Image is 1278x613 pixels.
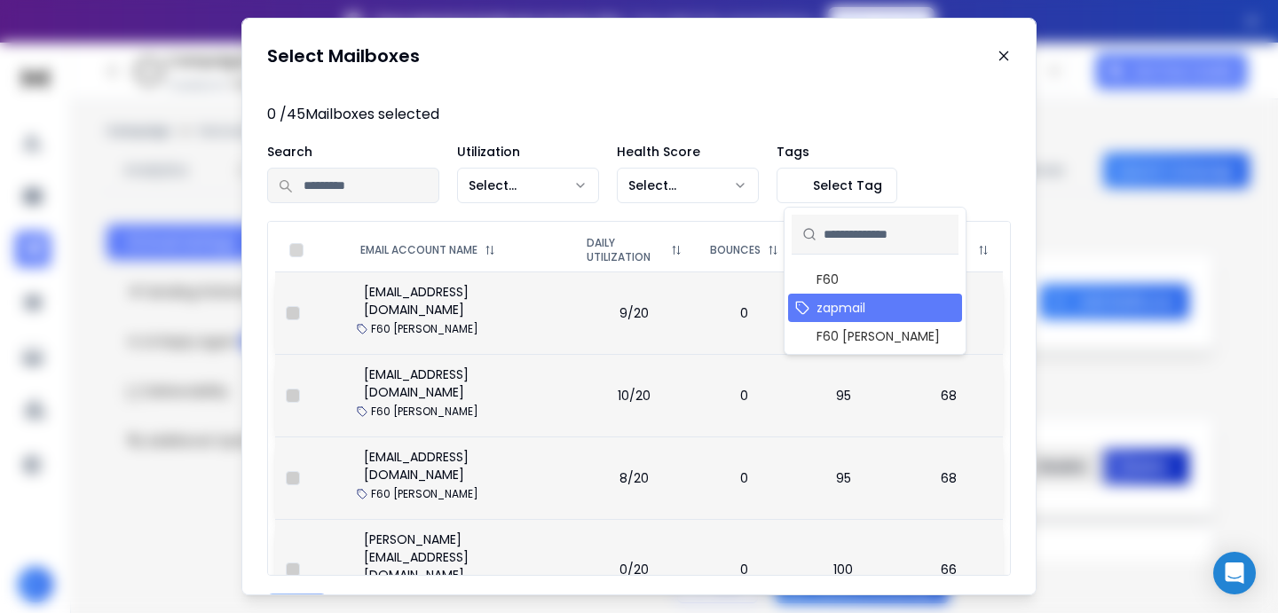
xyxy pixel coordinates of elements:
[793,354,894,436] td: 95
[617,168,759,203] button: Select...
[777,143,897,161] p: Tags
[371,405,478,419] p: F60 [PERSON_NAME]
[793,436,894,519] td: 95
[706,387,782,405] p: 0
[457,168,599,203] button: Select...
[364,530,562,584] p: [PERSON_NAME][EMAIL_ADDRESS][DOMAIN_NAME]
[572,354,696,436] td: 10/20
[617,143,759,161] p: Health Score
[364,283,562,318] p: [EMAIL_ADDRESS][DOMAIN_NAME]
[267,104,1011,125] p: 0 / 45 Mailboxes selected
[816,299,865,317] span: zapmail
[364,448,562,483] p: [EMAIL_ADDRESS][DOMAIN_NAME]
[777,168,897,203] button: Select Tag
[267,43,420,68] h1: Select Mailboxes
[706,561,782,578] p: 0
[371,487,478,501] p: F60 [PERSON_NAME]
[360,243,558,257] div: EMAIL ACCOUNT NAME
[572,436,696,519] td: 8/20
[706,469,782,487] p: 0
[706,304,782,322] p: 0
[894,354,1003,436] td: 68
[710,243,761,257] p: BOUNCES
[816,327,940,345] span: F60 [PERSON_NAME]
[364,365,562,401] p: [EMAIL_ADDRESS][DOMAIN_NAME]
[894,436,1003,519] td: 68
[457,143,599,161] p: Utilization
[1213,552,1256,594] div: Open Intercom Messenger
[267,143,439,161] p: Search
[816,271,839,288] span: F60
[587,236,664,264] p: DAILY UTILIZATION
[572,271,696,354] td: 9/20
[371,322,478,336] p: F60 [PERSON_NAME]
